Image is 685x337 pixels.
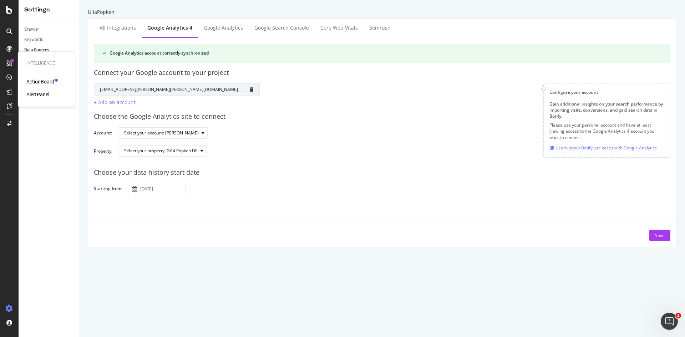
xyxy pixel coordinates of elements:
div: Settings [24,6,73,14]
div: Core Web Vitals [320,24,358,31]
div: Keywords [24,36,43,44]
div: Connect your Google account to your project [94,68,670,77]
a: ActionBoard [26,78,54,85]
button: Select your account: [PERSON_NAME] [118,127,208,139]
p: Please use your personal account and have at least viewing access to the Google Analytics 4 accou... [549,122,664,140]
div: Configure your account [549,89,664,95]
div: Select your account: [PERSON_NAME] [124,131,199,135]
div: Save [655,233,665,239]
button: + Add an account [94,98,136,106]
div: Intelligence [26,60,66,66]
label: Property: [94,148,112,160]
div: Google Search Console [254,24,309,31]
a: Crawler [24,26,74,33]
div: Google Analytics 4 [147,24,192,31]
button: Save [649,230,670,241]
a: Data Sources [24,46,74,54]
a: Learn about Botify use cases with Google Analytics [549,144,657,152]
div: Google Analytics account correctly synchronized [110,50,661,56]
div: Crawler [24,26,39,33]
td: [EMAIL_ADDRESS][PERSON_NAME][PERSON_NAME][DOMAIN_NAME] [94,83,244,95]
div: Gain additional insights on your search performance by importing visits, conversions, and paid se... [549,101,664,119]
div: trash [250,87,254,92]
div: Choose your data history start date [94,168,670,177]
div: UllaPopken [88,9,676,16]
a: Keywords [24,36,74,44]
div: Choose the Google Analytics site to connect [94,112,670,121]
div: Data Sources [24,46,49,54]
div: + Add an account [94,99,136,106]
div: All integrations [100,24,136,31]
iframe: Intercom live chat [661,313,678,330]
a: AlertPanel [26,91,49,98]
input: Select a date [139,183,185,195]
label: Account: [94,130,112,138]
div: Semrush [369,24,391,31]
button: Select your property: GA4 Popken DE [118,145,207,157]
label: Starting from: [94,185,122,193]
div: Select your property: GA4 Popken DE [124,149,198,153]
div: Google Analytics [204,24,243,31]
div: success banner [94,44,670,62]
span: 1 [675,313,681,318]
